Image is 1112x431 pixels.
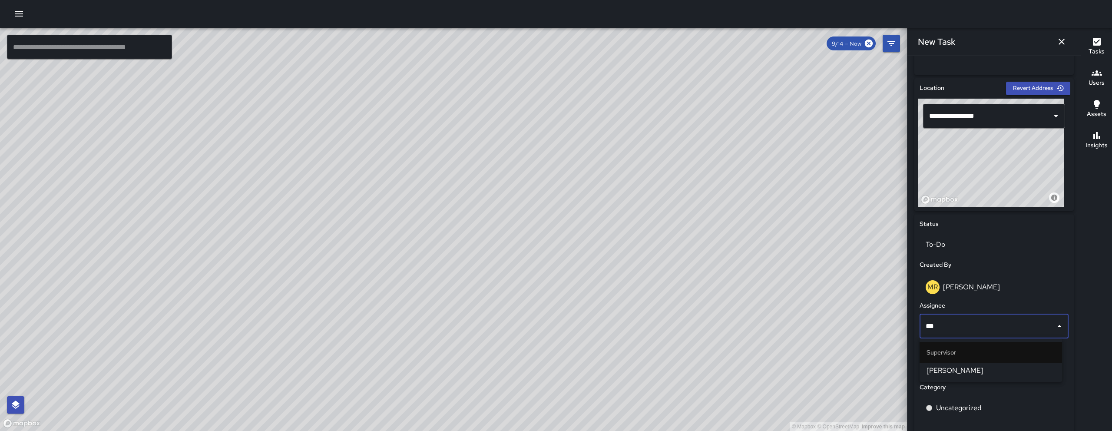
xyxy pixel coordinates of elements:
button: Tasks [1081,31,1112,63]
p: [PERSON_NAME] [943,282,1000,292]
div: 9/14 — Now [827,36,876,50]
h6: Users [1089,78,1105,88]
button: Filters [883,35,900,52]
h6: Category [920,383,946,392]
button: Open [1050,110,1062,122]
h6: Assignee [920,301,945,311]
button: Assets [1081,94,1112,125]
li: Supervisor [920,342,1062,363]
h6: Status [920,219,939,229]
h6: Insights [1086,141,1108,150]
p: To-Do [926,239,1062,250]
p: Uncategorized [936,403,981,413]
span: 9/14 — Now [827,40,867,47]
h6: Assets [1087,109,1106,119]
h6: New Task [918,35,955,49]
button: Close [1053,320,1066,332]
button: Users [1081,63,1112,94]
span: [PERSON_NAME] [927,365,1055,376]
h6: Tasks [1089,47,1105,56]
button: Insights [1081,125,1112,156]
h6: Location [920,83,944,93]
h6: Created By [920,260,951,270]
p: MR [927,282,938,292]
button: Revert Address [1006,82,1070,95]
